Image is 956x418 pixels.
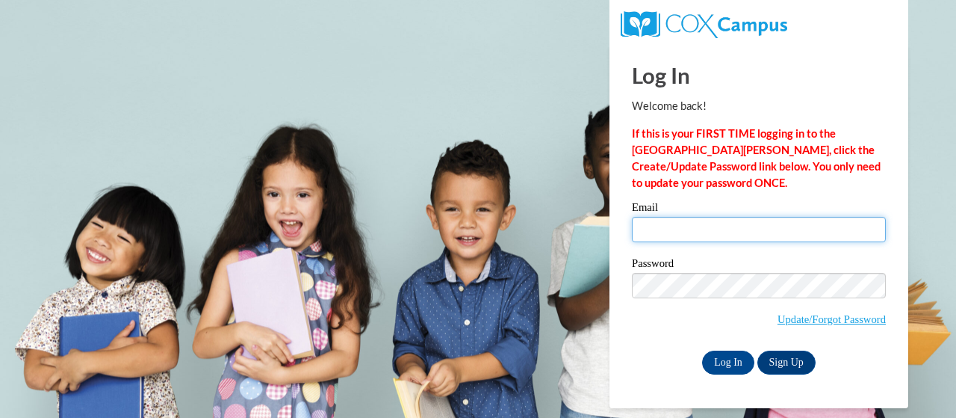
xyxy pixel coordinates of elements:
p: Welcome back! [632,98,886,114]
strong: If this is your FIRST TIME logging in to the [GEOGRAPHIC_DATA][PERSON_NAME], click the Create/Upd... [632,127,881,189]
label: Email [632,202,886,217]
label: Password [632,258,886,273]
img: COX Campus [621,11,787,38]
a: Sign Up [757,351,816,375]
h1: Log In [632,60,886,90]
a: Update/Forgot Password [777,313,886,325]
a: COX Campus [621,17,787,30]
input: Log In [702,351,754,375]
